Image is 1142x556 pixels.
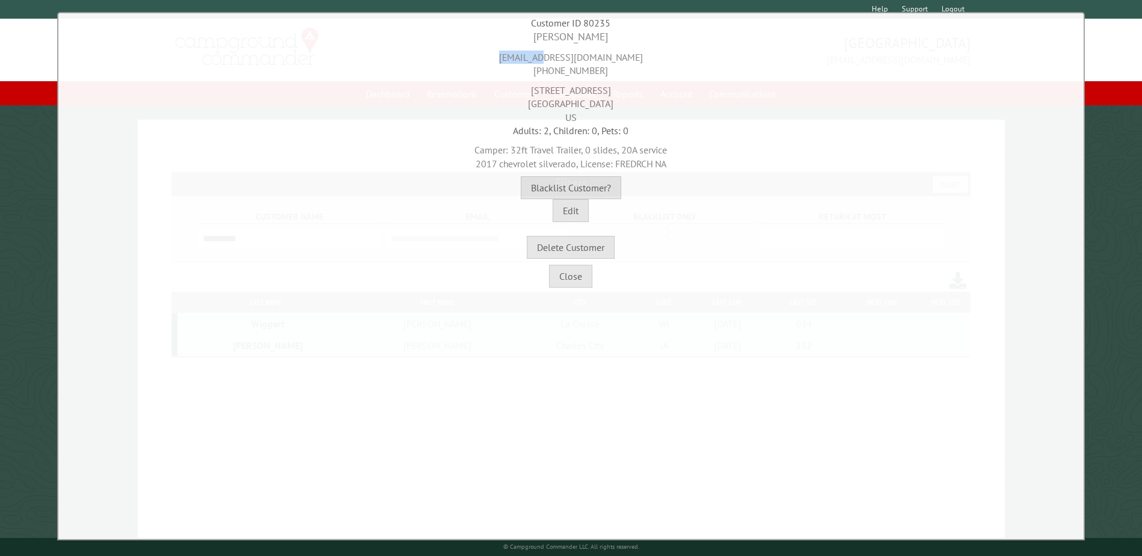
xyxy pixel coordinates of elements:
[553,199,589,222] button: Edit
[61,137,1081,170] div: Camper: 32ft Travel Trailer, 0 slides, 20A service
[61,45,1081,78] div: [EMAIL_ADDRESS][DOMAIN_NAME] [PHONE_NUMBER]
[61,16,1081,29] div: Customer ID 80235
[527,236,615,259] button: Delete Customer
[476,158,666,170] span: 2017 chevrolet silverado, License: FREDRCH NA
[61,124,1081,137] div: Adults: 2, Children: 0, Pets: 0
[61,29,1081,45] div: [PERSON_NAME]
[521,176,621,199] button: Blacklist Customer?
[549,265,592,288] button: Close
[503,543,639,551] small: © Campground Commander LLC. All rights reserved.
[61,78,1081,124] div: [STREET_ADDRESS] [GEOGRAPHIC_DATA] US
